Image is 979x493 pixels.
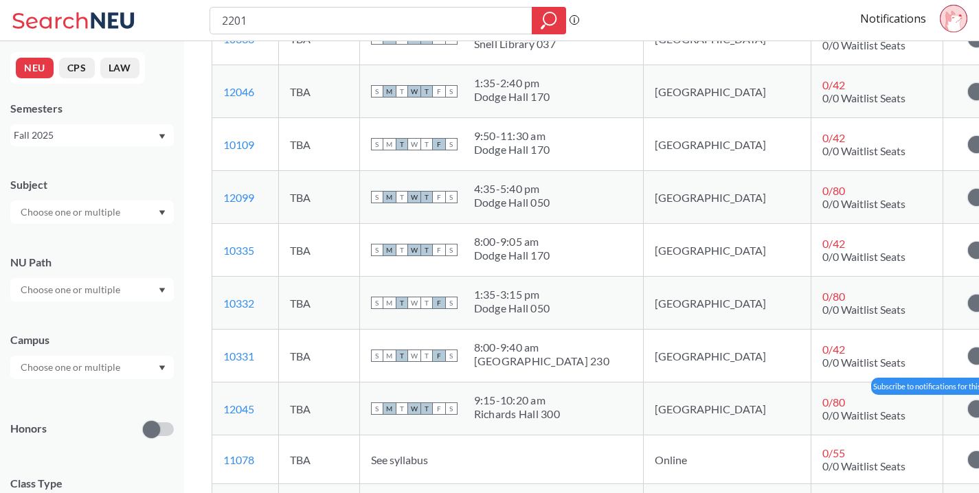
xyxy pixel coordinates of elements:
td: [GEOGRAPHIC_DATA] [644,224,811,277]
div: Semesters [10,101,174,116]
span: Class Type [10,476,174,491]
span: M [383,402,396,415]
span: T [396,349,408,362]
div: Dodge Hall 050 [474,301,550,315]
a: 10331 [223,349,254,363]
span: T [420,85,433,98]
div: Campus [10,332,174,347]
a: Notifications [860,11,926,26]
span: 0/0 Waitlist Seats [822,409,905,422]
div: Snell Library 037 [474,37,556,51]
span: F [433,138,445,150]
span: M [383,138,396,150]
td: TBA [279,65,359,118]
span: S [445,85,458,98]
td: [GEOGRAPHIC_DATA] [644,118,811,171]
td: Online [644,435,811,484]
a: 12046 [223,85,254,98]
span: S [445,349,458,362]
button: LAW [100,58,139,78]
span: W [408,244,420,256]
span: T [420,297,433,309]
span: T [420,402,433,415]
span: T [396,297,408,309]
span: 0/0 Waitlist Seats [822,303,905,316]
div: Dropdown arrow [10,200,174,224]
span: 0 / 80 [822,184,845,197]
span: S [371,349,383,362]
span: W [408,85,420,98]
span: 0 / 55 [822,446,845,459]
span: F [433,244,445,256]
a: 10332 [223,297,254,310]
span: T [396,85,408,98]
div: Dodge Hall 170 [474,249,550,262]
span: W [408,402,420,415]
span: M [383,244,396,256]
button: CPS [59,58,95,78]
div: Dropdown arrow [10,356,174,379]
td: TBA [279,330,359,382]
span: M [383,191,396,203]
span: 0/0 Waitlist Seats [822,250,905,263]
input: Class, professor, course number, "phrase" [221,9,522,32]
div: NU Path [10,255,174,270]
div: Dropdown arrow [10,278,174,301]
span: S [445,402,458,415]
button: NEU [16,58,54,78]
svg: Dropdown arrow [159,365,166,371]
span: 0 / 80 [822,395,845,409]
div: 1:35 - 3:15 pm [474,288,550,301]
span: 0/0 Waitlist Seats [822,197,905,210]
td: TBA [279,277,359,330]
span: 0/0 Waitlist Seats [822,356,905,369]
input: Choose one or multiple [14,282,129,298]
td: [GEOGRAPHIC_DATA] [644,382,811,435]
span: M [383,349,396,362]
span: S [371,244,383,256]
input: Choose one or multiple [14,359,129,376]
a: 11078 [223,453,254,466]
span: 0 / 80 [822,290,845,303]
input: Choose one or multiple [14,204,129,220]
div: Dodge Hall 170 [474,90,550,104]
span: T [396,244,408,256]
div: 1:35 - 2:40 pm [474,76,550,90]
td: TBA [279,435,359,484]
span: 0/0 Waitlist Seats [822,144,905,157]
span: See syllabus [371,453,428,466]
td: [GEOGRAPHIC_DATA] [644,65,811,118]
span: T [420,138,433,150]
div: 9:15 - 10:20 am [474,393,560,407]
span: 0 / 42 [822,131,845,144]
span: F [433,191,445,203]
div: Fall 2025 [14,128,157,143]
a: 12099 [223,191,254,204]
span: 0/0 Waitlist Seats [822,459,905,472]
div: Dodge Hall 050 [474,196,550,209]
div: Subject [10,177,174,192]
div: Richards Hall 300 [474,407,560,421]
div: magnifying glass [532,7,566,34]
span: W [408,138,420,150]
svg: Dropdown arrow [159,210,166,216]
span: S [445,191,458,203]
span: S [445,244,458,256]
span: F [433,402,445,415]
span: T [396,402,408,415]
td: TBA [279,224,359,277]
span: T [420,349,433,362]
td: [GEOGRAPHIC_DATA] [644,171,811,224]
div: 8:00 - 9:05 am [474,235,550,249]
span: M [383,297,396,309]
a: 10333 [223,32,254,45]
span: S [445,297,458,309]
span: F [433,297,445,309]
span: 0/0 Waitlist Seats [822,38,905,51]
span: T [420,244,433,256]
span: W [408,191,420,203]
div: 8:00 - 9:40 am [474,341,609,354]
svg: Dropdown arrow [159,288,166,293]
span: T [420,191,433,203]
svg: magnifying glass [541,11,557,30]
